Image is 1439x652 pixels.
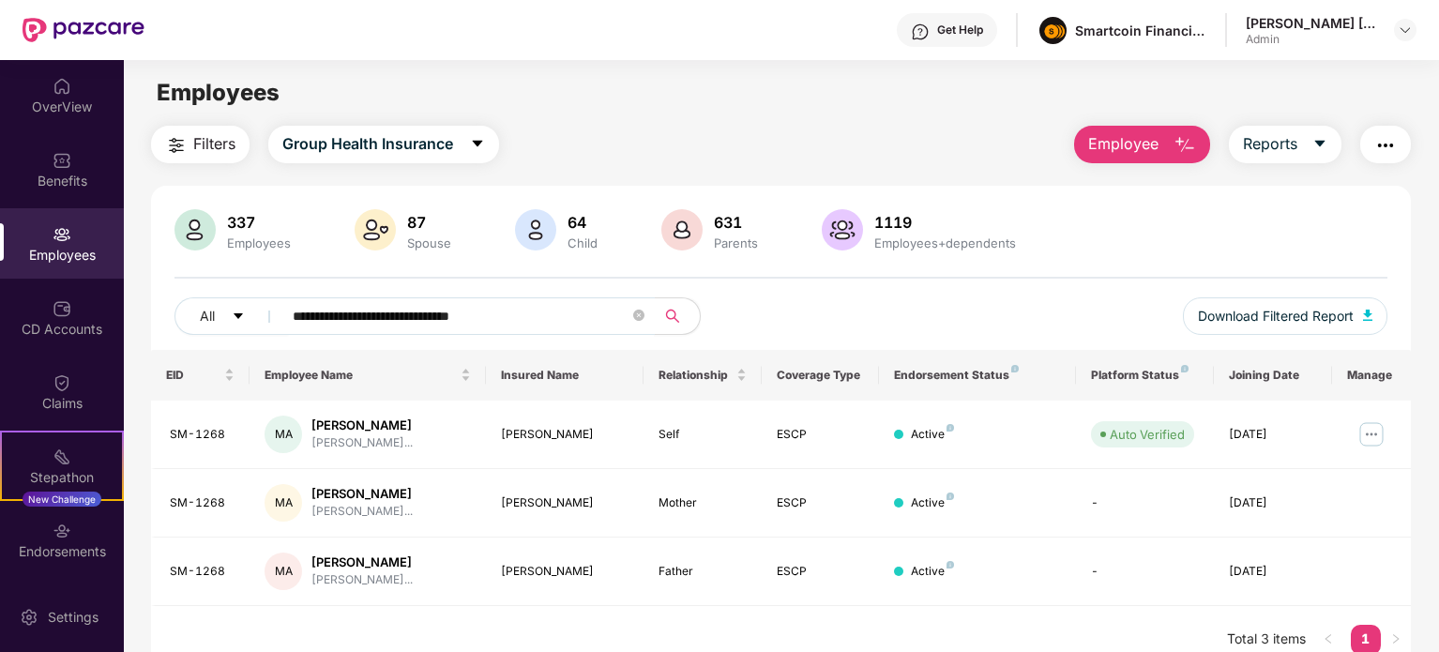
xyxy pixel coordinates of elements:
img: svg+xml;base64,PHN2ZyBpZD0iQ0RfQWNjb3VudHMiIGRhdGEtbmFtZT0iQ0QgQWNjb3VudHMiIHhtbG5zPSJodHRwOi8vd3... [53,299,71,318]
div: Platform Status [1091,368,1199,383]
span: left [1323,633,1334,644]
span: right [1390,633,1401,644]
img: svg+xml;base64,PHN2ZyBpZD0iQ2xhaW0iIHhtbG5zPSJodHRwOi8vd3d3LnczLm9yZy8yMDAwL3N2ZyIgd2lkdGg9IjIwIi... [53,373,71,392]
span: Employees [157,79,280,106]
div: Child [564,235,601,250]
div: [PERSON_NAME]... [311,503,413,521]
th: EID [151,350,250,401]
img: svg+xml;base64,PHN2ZyB4bWxucz0iaHR0cDovL3d3dy53My5vcmcvMjAwMC9zdmciIHhtbG5zOnhsaW5rPSJodHRwOi8vd3... [661,209,703,250]
div: Get Help [937,23,983,38]
div: MA [265,484,302,522]
div: [PERSON_NAME] [311,553,413,571]
span: All [200,306,215,326]
div: Endorsement Status [894,368,1061,383]
img: svg+xml;base64,PHN2ZyB4bWxucz0iaHR0cDovL3d3dy53My5vcmcvMjAwMC9zdmciIHdpZHRoPSI4IiBoZWlnaHQ9IjgiIH... [947,493,954,500]
th: Relationship [644,350,762,401]
img: manageButton [1356,419,1386,449]
button: Allcaret-down [174,297,289,335]
div: MA [265,416,302,453]
img: svg+xml;base64,PHN2ZyBpZD0iRHJvcGRvd24tMzJ4MzIiIHhtbG5zPSJodHRwOi8vd3d3LnczLm9yZy8yMDAwL3N2ZyIgd2... [1398,23,1413,38]
div: Auto Verified [1110,425,1185,444]
div: ESCP [777,426,865,444]
img: svg+xml;base64,PHN2ZyBpZD0iSG9tZSIgeG1sbnM9Imh0dHA6Ly93d3cudzMub3JnLzIwMDAvc3ZnIiB3aWR0aD0iMjAiIG... [53,77,71,96]
button: search [654,297,701,335]
img: svg+xml;base64,PHN2ZyB4bWxucz0iaHR0cDovL3d3dy53My5vcmcvMjAwMC9zdmciIHhtbG5zOnhsaW5rPSJodHRwOi8vd3... [822,209,863,250]
img: svg+xml;base64,PHN2ZyB4bWxucz0iaHR0cDovL3d3dy53My5vcmcvMjAwMC9zdmciIHdpZHRoPSIyNCIgaGVpZ2h0PSIyNC... [165,134,188,157]
span: Employee [1088,132,1159,156]
img: svg+xml;base64,PHN2ZyB4bWxucz0iaHR0cDovL3d3dy53My5vcmcvMjAwMC9zdmciIHhtbG5zOnhsaW5rPSJodHRwOi8vd3... [1363,310,1372,321]
div: Self [659,426,747,444]
div: Active [911,494,954,512]
button: Filters [151,126,250,163]
div: [PERSON_NAME]... [311,434,413,452]
div: Mother [659,494,747,512]
div: Active [911,426,954,444]
span: close-circle [633,310,644,321]
img: svg+xml;base64,PHN2ZyBpZD0iRW5kb3JzZW1lbnRzIiB4bWxucz0iaHR0cDovL3d3dy53My5vcmcvMjAwMC9zdmciIHdpZH... [53,522,71,540]
div: Father [659,563,747,581]
div: 64 [564,213,601,232]
div: SM-1268 [170,563,235,581]
div: New Challenge [23,492,101,507]
img: svg+xml;base64,PHN2ZyB4bWxucz0iaHR0cDovL3d3dy53My5vcmcvMjAwMC9zdmciIHdpZHRoPSI4IiBoZWlnaHQ9IjgiIH... [1181,365,1189,372]
div: [PERSON_NAME] [501,494,629,512]
span: Relationship [659,368,733,383]
div: [DATE] [1229,563,1317,581]
img: svg+xml;base64,PHN2ZyB4bWxucz0iaHR0cDovL3d3dy53My5vcmcvMjAwMC9zdmciIHhtbG5zOnhsaW5rPSJodHRwOi8vd3... [174,209,216,250]
div: Active [911,563,954,581]
div: 87 [403,213,455,232]
span: EID [166,368,220,383]
span: Group Health Insurance [282,132,453,156]
button: Download Filtered Report [1183,297,1387,335]
div: [PERSON_NAME] [311,417,413,434]
div: ESCP [777,563,865,581]
div: [PERSON_NAME] [311,485,413,503]
img: svg+xml;base64,PHN2ZyB4bWxucz0iaHR0cDovL3d3dy53My5vcmcvMjAwMC9zdmciIHhtbG5zOnhsaW5rPSJodHRwOi8vd3... [355,209,396,250]
button: Employee [1074,126,1210,163]
span: caret-down [232,310,245,325]
div: [PERSON_NAME] [PERSON_NAME] [1246,14,1377,32]
div: SM-1268 [170,426,235,444]
img: svg+xml;base64,PHN2ZyB4bWxucz0iaHR0cDovL3d3dy53My5vcmcvMjAwMC9zdmciIHdpZHRoPSI4IiBoZWlnaHQ9IjgiIH... [947,561,954,569]
span: Filters [193,132,235,156]
div: [DATE] [1229,494,1317,512]
div: Employees+dependents [871,235,1020,250]
div: Parents [710,235,762,250]
div: [PERSON_NAME] [501,426,629,444]
div: SM-1268 [170,494,235,512]
th: Employee Name [250,350,486,401]
img: svg+xml;base64,PHN2ZyB4bWxucz0iaHR0cDovL3d3dy53My5vcmcvMjAwMC9zdmciIHdpZHRoPSI4IiBoZWlnaHQ9IjgiIH... [1011,365,1019,372]
img: New Pazcare Logo [23,18,144,42]
button: Reportscaret-down [1229,126,1341,163]
span: close-circle [633,308,644,326]
img: image%20(1).png [1039,17,1067,44]
img: svg+xml;base64,PHN2ZyB4bWxucz0iaHR0cDovL3d3dy53My5vcmcvMjAwMC9zdmciIHhtbG5zOnhsaW5rPSJodHRwOi8vd3... [1174,134,1196,157]
div: [DATE] [1229,426,1317,444]
div: Employees [223,235,295,250]
img: svg+xml;base64,PHN2ZyB4bWxucz0iaHR0cDovL3d3dy53My5vcmcvMjAwMC9zdmciIHdpZHRoPSIyMSIgaGVpZ2h0PSIyMC... [53,447,71,466]
span: Download Filtered Report [1198,306,1354,326]
div: 1119 [871,213,1020,232]
div: Smartcoin Financials Private Limited [1075,22,1206,39]
div: Spouse [403,235,455,250]
th: Manage [1332,350,1411,401]
div: 337 [223,213,295,232]
th: Insured Name [486,350,644,401]
div: [PERSON_NAME]... [311,571,413,589]
div: Stepathon [2,468,122,487]
button: Group Health Insurancecaret-down [268,126,499,163]
span: search [654,309,690,324]
th: Coverage Type [762,350,880,401]
div: Admin [1246,32,1377,47]
img: svg+xml;base64,PHN2ZyB4bWxucz0iaHR0cDovL3d3dy53My5vcmcvMjAwMC9zdmciIHdpZHRoPSIyNCIgaGVpZ2h0PSIyNC... [1374,134,1397,157]
span: Reports [1243,132,1297,156]
div: MA [265,553,302,590]
img: svg+xml;base64,PHN2ZyBpZD0iU2V0dGluZy0yMHgyMCIgeG1sbnM9Imh0dHA6Ly93d3cudzMub3JnLzIwMDAvc3ZnIiB3aW... [20,608,38,627]
span: caret-down [470,136,485,153]
img: svg+xml;base64,PHN2ZyB4bWxucz0iaHR0cDovL3d3dy53My5vcmcvMjAwMC9zdmciIHhtbG5zOnhsaW5rPSJodHRwOi8vd3... [515,209,556,250]
th: Joining Date [1214,350,1332,401]
img: svg+xml;base64,PHN2ZyB4bWxucz0iaHR0cDovL3d3dy53My5vcmcvMjAwMC9zdmciIHdpZHRoPSI4IiBoZWlnaHQ9IjgiIH... [947,424,954,432]
span: Employee Name [265,368,457,383]
div: Settings [42,608,104,627]
div: [PERSON_NAME] [501,563,629,581]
